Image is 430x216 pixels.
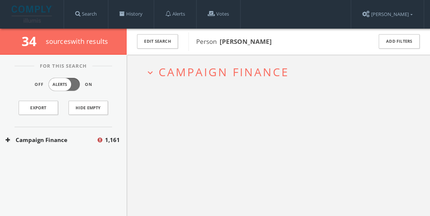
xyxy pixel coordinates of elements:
[105,136,120,144] span: 1,161
[35,81,44,88] span: Off
[85,81,92,88] span: On
[145,68,155,78] i: expand_more
[137,34,178,49] button: Edit Search
[46,37,108,46] span: source s with results
[69,101,108,115] button: Hide Empty
[19,101,58,115] a: Export
[22,32,43,50] span: 34
[6,136,96,144] button: Campaign Finance
[12,6,53,23] img: illumis
[34,62,92,70] span: For This Search
[159,64,289,80] span: Campaign Finance
[379,34,420,49] button: Add Filters
[220,37,272,46] b: [PERSON_NAME]
[145,66,417,78] button: expand_moreCampaign Finance
[196,37,272,46] span: Person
